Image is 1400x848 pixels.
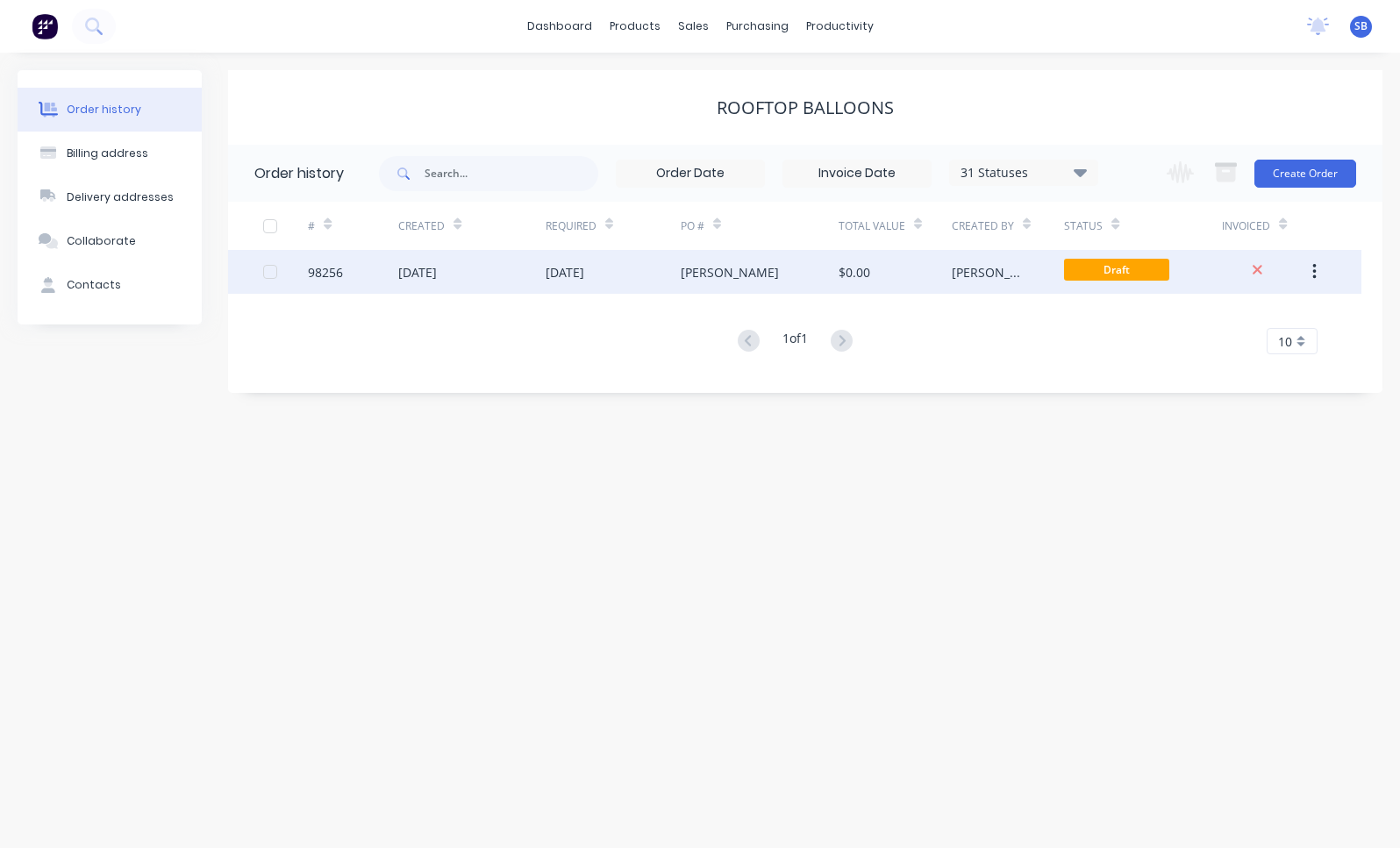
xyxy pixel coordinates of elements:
[717,97,894,118] div: Rooftop Balloons
[308,218,315,234] div: #
[1064,202,1222,250] div: Status
[398,218,445,234] div: Created
[425,156,598,191] input: Search...
[67,277,121,293] div: Contacts
[1354,18,1368,34] span: SB
[601,13,669,39] div: products
[308,263,343,281] div: 98256
[952,263,1030,281] div: [PERSON_NAME]
[18,88,202,132] button: Order history
[952,202,1065,250] div: Created By
[32,13,58,39] img: Factory
[308,202,398,250] div: #
[1254,160,1356,188] button: Create Order
[839,202,952,250] div: Total Value
[839,263,870,281] div: $0.00
[669,13,718,39] div: sales
[254,163,344,184] div: Order history
[617,160,764,187] input: Order Date
[950,163,1097,182] div: 31 Statuses
[681,263,779,281] div: [PERSON_NAME]
[546,202,681,250] div: Required
[67,146,148,161] div: Billing address
[398,263,437,281] div: [DATE]
[546,218,596,234] div: Required
[952,218,1014,234] div: Created By
[1064,218,1103,234] div: Status
[67,102,141,118] div: Order history
[681,202,839,250] div: PO #
[1222,218,1270,234] div: Invoiced
[67,189,174,205] div: Delivery addresses
[797,13,882,39] div: productivity
[718,13,797,39] div: purchasing
[1064,259,1169,281] span: Draft
[1278,332,1292,351] span: 10
[681,218,704,234] div: PO #
[398,202,545,250] div: Created
[518,13,601,39] a: dashboard
[18,263,202,307] button: Contacts
[782,329,808,354] div: 1 of 1
[18,132,202,175] button: Billing address
[1222,202,1312,250] div: Invoiced
[839,218,905,234] div: Total Value
[546,263,584,281] div: [DATE]
[18,175,202,219] button: Delivery addresses
[783,160,931,187] input: Invoice Date
[18,219,202,263] button: Collaborate
[67,233,136,249] div: Collaborate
